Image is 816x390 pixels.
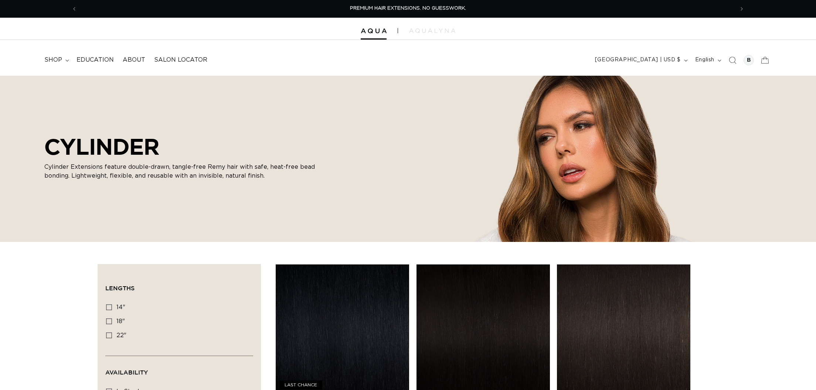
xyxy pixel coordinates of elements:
[72,52,118,68] a: Education
[116,304,125,310] span: 14"
[118,52,150,68] a: About
[691,53,724,67] button: English
[350,6,466,11] span: PREMIUM HAIR EXTENSIONS. NO GUESSWORK.
[150,52,212,68] a: Salon Locator
[44,134,325,160] h2: CYLINDER
[44,56,62,64] span: shop
[409,28,455,33] img: aqualyna.com
[724,52,741,68] summary: Search
[734,2,750,16] button: Next announcement
[40,52,72,68] summary: shop
[105,272,253,298] summary: Lengths (0 selected)
[105,369,148,376] span: Availability
[116,332,126,338] span: 22"
[116,318,125,324] span: 18"
[695,56,714,64] span: English
[595,56,681,64] span: [GEOGRAPHIC_DATA] | USD $
[154,56,207,64] span: Salon Locator
[105,356,253,383] summary: Availability (0 selected)
[591,53,691,67] button: [GEOGRAPHIC_DATA] | USD $
[361,28,387,34] img: Aqua Hair Extensions
[76,56,114,64] span: Education
[105,285,135,291] span: Lengths
[123,56,145,64] span: About
[66,2,82,16] button: Previous announcement
[44,162,325,180] p: Cylinder Extensions feature double-drawn, tangle-free Remy hair with safe, heat-free bead bonding...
